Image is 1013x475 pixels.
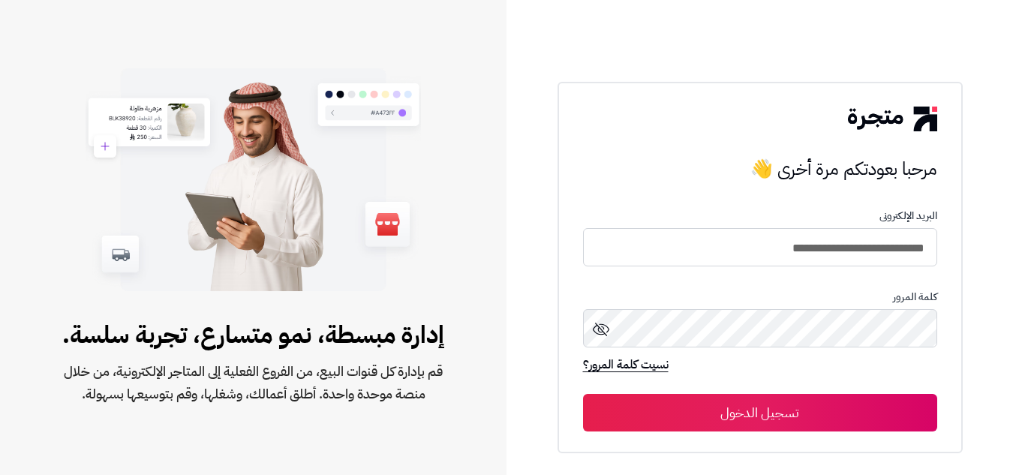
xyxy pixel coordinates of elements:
a: نسيت كلمة المرور؟ [583,356,669,377]
h3: مرحبا بعودتكم مرة أخرى 👋 [583,154,937,184]
p: كلمة المرور [583,291,937,303]
span: إدارة مبسطة، نمو متسارع، تجربة سلسة. [48,317,458,353]
img: logo-2.png [848,107,936,131]
button: تسجيل الدخول [583,394,937,431]
span: قم بإدارة كل قنوات البيع، من الفروع الفعلية إلى المتاجر الإلكترونية، من خلال منصة موحدة واحدة. أط... [48,360,458,405]
p: البريد الإلكترونى [583,210,937,222]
